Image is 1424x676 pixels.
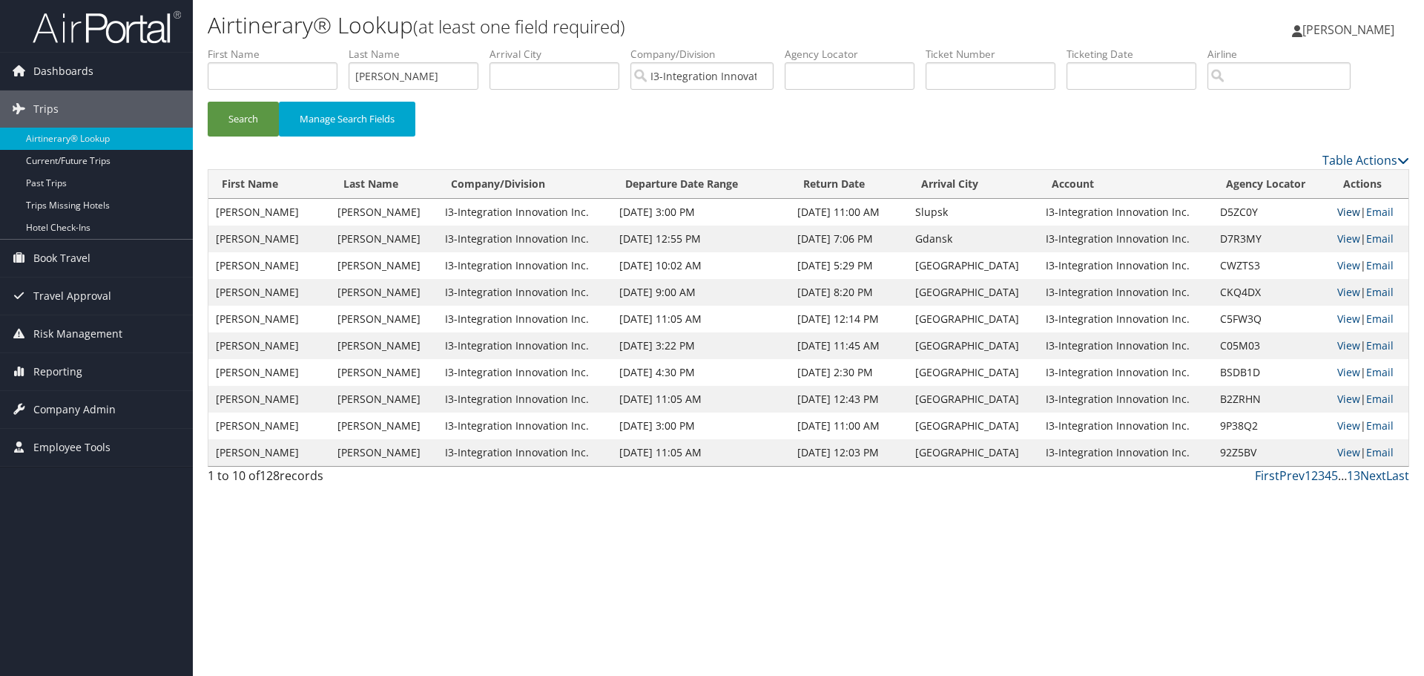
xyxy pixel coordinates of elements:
[1038,226,1213,252] td: I3-Integration Innovation Inc.
[612,439,790,466] td: [DATE] 11:05 AM
[1337,392,1360,406] a: View
[790,332,907,359] td: [DATE] 11:45 AM
[208,170,330,199] th: First Name: activate to sort column ascending
[1366,232,1394,246] a: Email
[790,386,907,413] td: [DATE] 12:43 PM
[33,53,93,90] span: Dashboards
[438,252,612,279] td: I3-Integration Innovation Inc.
[1386,467,1409,484] a: Last
[330,386,438,413] td: [PERSON_NAME]
[1213,439,1330,466] td: 92Z5BV
[33,240,90,277] span: Book Travel
[1337,205,1360,219] a: View
[1366,205,1394,219] a: Email
[330,170,438,199] th: Last Name: activate to sort column ascending
[1330,279,1408,306] td: |
[1330,332,1408,359] td: |
[438,279,612,306] td: I3-Integration Innovation Inc.
[208,102,279,137] button: Search
[908,359,1038,386] td: [GEOGRAPHIC_DATA]
[33,10,181,45] img: airportal-logo.png
[1255,467,1279,484] a: First
[260,467,280,484] span: 128
[1279,467,1305,484] a: Prev
[790,359,907,386] td: [DATE] 2:30 PM
[1337,365,1360,379] a: View
[926,47,1067,62] label: Ticket Number
[1366,258,1394,272] a: Email
[908,170,1038,199] th: Arrival City: activate to sort column ascending
[1325,467,1331,484] a: 4
[330,413,438,439] td: [PERSON_NAME]
[1038,170,1213,199] th: Account: activate to sort column ascending
[1330,306,1408,332] td: |
[1038,199,1213,226] td: I3-Integration Innovation Inc.
[1330,386,1408,413] td: |
[908,439,1038,466] td: [GEOGRAPHIC_DATA]
[438,332,612,359] td: I3-Integration Innovation Inc.
[1038,359,1213,386] td: I3-Integration Innovation Inc.
[349,47,489,62] label: Last Name
[1038,279,1213,306] td: I3-Integration Innovation Inc.
[1366,338,1394,352] a: Email
[438,170,612,199] th: Company/Division
[1337,258,1360,272] a: View
[1330,413,1408,439] td: |
[33,315,122,352] span: Risk Management
[1331,467,1338,484] a: 5
[1366,312,1394,326] a: Email
[790,170,907,199] th: Return Date: activate to sort column ascending
[908,386,1038,413] td: [GEOGRAPHIC_DATA]
[790,226,907,252] td: [DATE] 7:06 PM
[790,413,907,439] td: [DATE] 11:00 AM
[908,413,1038,439] td: [GEOGRAPHIC_DATA]
[438,413,612,439] td: I3-Integration Innovation Inc.
[1330,439,1408,466] td: |
[1213,226,1330,252] td: D7R3MY
[785,47,926,62] label: Agency Locator
[1038,413,1213,439] td: I3-Integration Innovation Inc.
[1330,170,1408,199] th: Actions
[33,91,59,128] span: Trips
[1302,22,1394,38] span: [PERSON_NAME]
[208,467,492,492] div: 1 to 10 of records
[208,306,330,332] td: [PERSON_NAME]
[1067,47,1207,62] label: Ticketing Date
[330,279,438,306] td: [PERSON_NAME]
[790,439,907,466] td: [DATE] 12:03 PM
[1337,338,1360,352] a: View
[908,332,1038,359] td: [GEOGRAPHIC_DATA]
[33,353,82,390] span: Reporting
[438,439,612,466] td: I3-Integration Innovation Inc.
[438,359,612,386] td: I3-Integration Innovation Inc.
[1330,226,1408,252] td: |
[790,199,907,226] td: [DATE] 11:00 AM
[208,10,1009,41] h1: Airtinerary® Lookup
[330,252,438,279] td: [PERSON_NAME]
[1213,199,1330,226] td: D5ZC0Y
[1213,386,1330,413] td: B2ZRHN
[1337,312,1360,326] a: View
[1337,232,1360,246] a: View
[208,439,330,466] td: [PERSON_NAME]
[1366,365,1394,379] a: Email
[1213,252,1330,279] td: CWZTS3
[612,279,790,306] td: [DATE] 9:00 AM
[413,14,625,39] small: (at least one field required)
[908,306,1038,332] td: [GEOGRAPHIC_DATA]
[33,278,111,315] span: Travel Approval
[330,226,438,252] td: [PERSON_NAME]
[790,279,907,306] td: [DATE] 8:20 PM
[489,47,630,62] label: Arrival City
[208,226,330,252] td: [PERSON_NAME]
[33,429,111,466] span: Employee Tools
[1337,419,1360,433] a: View
[612,170,790,199] th: Departure Date Range: activate to sort column ascending
[438,306,612,332] td: I3-Integration Innovation Inc.
[1038,332,1213,359] td: I3-Integration Innovation Inc.
[438,199,612,226] td: I3-Integration Innovation Inc.
[790,252,907,279] td: [DATE] 5:29 PM
[612,199,790,226] td: [DATE] 3:00 PM
[208,279,330,306] td: [PERSON_NAME]
[630,47,785,62] label: Company/Division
